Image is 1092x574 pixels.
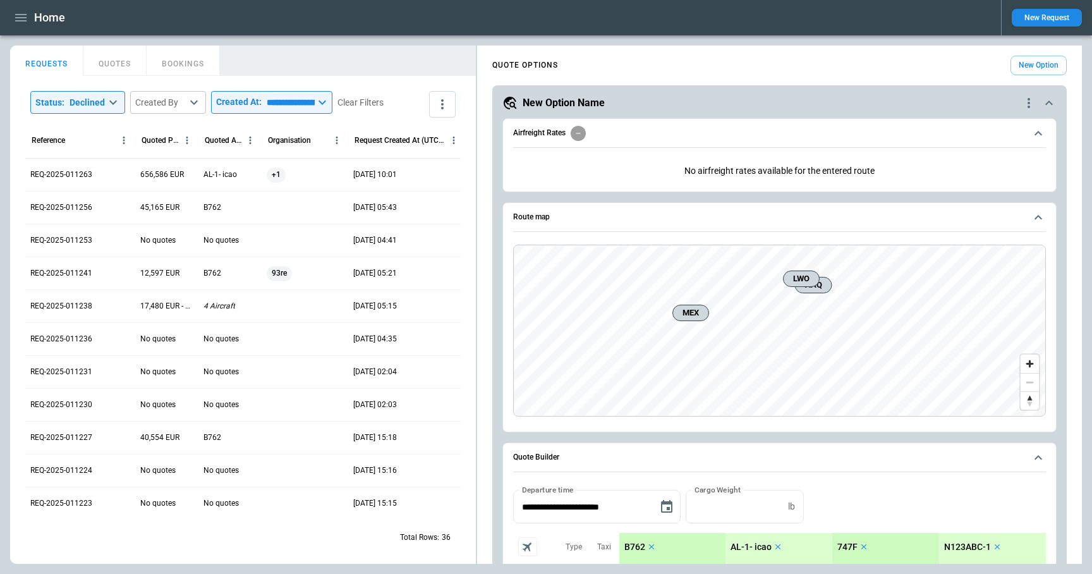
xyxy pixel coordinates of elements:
div: Request Created At (UTC-04:00) [355,136,446,145]
div: Quoted Aircraft [205,136,242,145]
p: No quotes [140,235,176,246]
span: 93re [267,257,292,290]
p: Created At: [216,97,262,107]
p: N123ABC-1 [944,542,991,553]
p: Total Rows: [400,532,439,543]
p: 27/08/25 02:03 [353,400,397,410]
p: REQ-2025-011256 [30,202,92,213]
p: 36 [442,532,451,543]
p: No quotes [140,400,176,410]
div: Airfreight Rates [513,156,1046,186]
p: No quotes [203,465,239,476]
p: 26/08/25 15:15 [353,498,397,509]
div: Created By [135,96,186,109]
p: No quotes [203,334,239,345]
p: No quotes [140,498,176,509]
div: quote-option-actions [1021,95,1036,111]
h5: New Option Name [523,96,605,110]
span: +1 [267,159,286,191]
div: Status : [35,96,105,109]
p: REQ-2025-011231 [30,367,92,377]
p: 12,597 EUR [140,268,179,279]
p: REQ-2025-011224 [30,465,92,476]
p: 747F [837,542,858,553]
p: REQ-2025-011241 [30,268,92,279]
p: No quotes [203,498,239,509]
p: AL-1- icao [203,169,237,180]
p: No quotes [203,367,239,377]
button: Quoted Price column menu [179,132,195,149]
button: QUOTES [83,46,147,76]
button: Zoom in [1021,355,1039,373]
p: B762 [203,202,221,213]
p: REQ-2025-011236 [30,334,92,345]
button: Reset bearing to north [1021,391,1039,410]
h6: Airfreight Rates [513,129,566,137]
button: more [429,91,456,118]
p: 4 Aircraft [203,301,235,312]
p: B762 [203,432,221,443]
span: LWO [789,272,814,285]
button: Quote Builder [513,443,1046,472]
p: 28/08/25 10:01 [353,169,397,180]
p: No quotes [203,235,239,246]
div: Reference [32,136,65,145]
span: AAQ [800,279,826,291]
p: REQ-2025-011238 [30,301,92,312]
p: 17,480 EUR - 1,490,375 EUR [140,301,193,312]
p: 45,165 EUR [140,202,179,213]
button: REQUESTS [10,46,83,76]
p: B762 [624,542,645,553]
button: Quoted Aircraft column menu [242,132,258,149]
p: lb [788,501,795,512]
div: Organisation [268,136,311,145]
button: Zoom out [1021,373,1039,391]
button: Route map [513,203,1046,232]
button: New Option [1010,56,1067,75]
p: 27/08/25 02:04 [353,367,397,377]
p: 656,586 EUR [140,169,184,180]
button: Request Created At (UTC-04:00) column menu [446,132,462,149]
button: Clear Filters [337,95,384,111]
p: No quotes [140,334,176,345]
span: MEX [678,307,703,319]
p: AL-1- icao [731,542,772,553]
div: Declined [70,96,105,109]
h1: Home [34,10,65,25]
p: REQ-2025-011253 [30,235,92,246]
button: New Request [1012,9,1082,27]
button: Organisation column menu [329,132,345,149]
p: 27/08/25 05:15 [353,301,397,312]
h6: Quote Builder [513,453,559,461]
button: New Option Namequote-option-actions [502,95,1057,111]
h6: Route map [513,213,550,221]
label: Cargo Weight [695,484,741,495]
button: Reference column menu [116,132,132,149]
button: Airfreight Rates [513,119,1046,148]
p: No quotes [203,400,239,410]
div: Quoted Price [142,136,179,145]
p: 26/08/25 15:16 [353,465,397,476]
p: 27/08/25 04:35 [353,334,397,345]
p: REQ-2025-011263 [30,169,92,180]
p: 27/08/25 05:21 [353,268,397,279]
label: Departure time [522,484,574,495]
p: No quotes [140,465,176,476]
p: 26/08/25 15:18 [353,432,397,443]
p: REQ-2025-011223 [30,498,92,509]
canvas: Map [514,245,1045,416]
button: BOOKINGS [147,46,220,76]
p: Type [566,542,582,553]
div: Route map [513,245,1046,417]
p: REQ-2025-011227 [30,432,92,443]
p: 28/08/25 05:43 [353,202,397,213]
span: Aircraft selection [518,537,537,556]
p: REQ-2025-011230 [30,400,92,410]
p: 40,554 EUR [140,432,179,443]
p: 28/08/25 04:41 [353,235,397,246]
h4: QUOTE OPTIONS [492,63,558,68]
p: Taxi [597,542,611,553]
button: Choose date, selected date is Sep 8, 2025 [654,494,679,520]
p: No airfreight rates available for the entered route [513,156,1046,186]
p: B762 [203,268,221,279]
